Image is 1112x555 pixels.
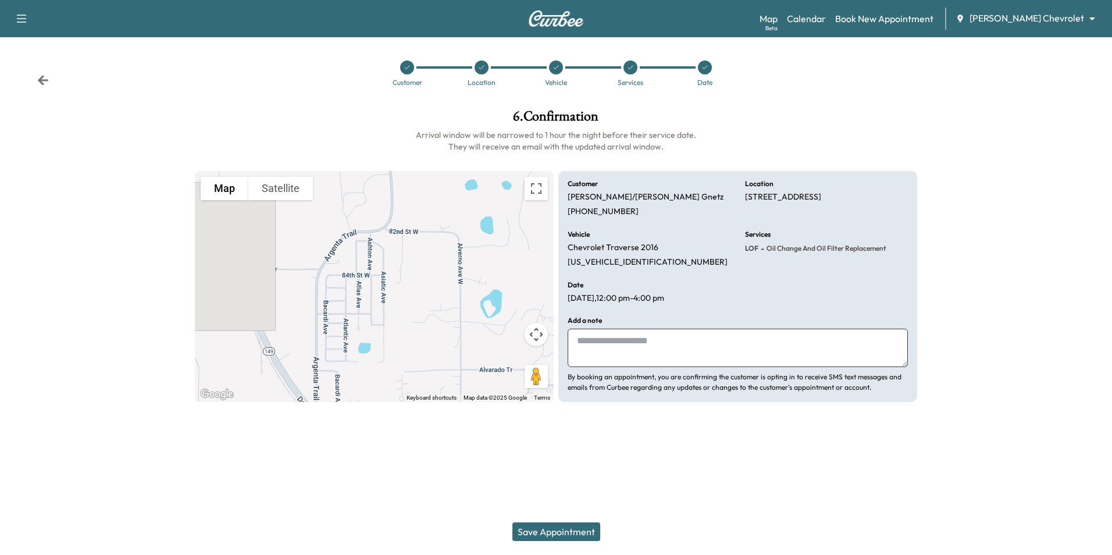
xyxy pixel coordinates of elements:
[764,244,886,253] span: Oil Change and Oil Filter Replacement
[37,74,49,86] div: Back
[970,12,1084,25] span: [PERSON_NAME] Chevrolet
[468,79,496,86] div: Location
[787,12,826,26] a: Calendar
[201,177,248,200] button: Show street map
[525,177,548,200] button: Toggle fullscreen view
[618,79,643,86] div: Services
[568,293,664,304] p: [DATE] , 12:00 pm - 4:00 pm
[525,365,548,388] button: Drag Pegman onto the map to open Street View
[568,207,639,217] p: [PHONE_NUMBER]
[568,180,598,187] h6: Customer
[568,282,583,289] h6: Date
[745,192,821,202] p: [STREET_ADDRESS]
[198,387,236,402] a: Open this area in Google Maps (opens a new window)
[512,522,600,541] button: Save Appointment
[568,372,908,393] p: By booking an appointment, you are confirming the customer is opting in to receive SMS text messa...
[393,79,422,86] div: Customer
[765,24,778,33] div: Beta
[758,243,764,254] span: -
[464,394,527,401] span: Map data ©2025 Google
[745,231,771,238] h6: Services
[407,394,457,402] button: Keyboard shortcuts
[568,257,728,268] p: [US_VEHICLE_IDENTIFICATION_NUMBER]
[568,192,723,202] p: [PERSON_NAME]/[PERSON_NAME] Gnetz
[745,180,774,187] h6: Location
[248,177,313,200] button: Show satellite imagery
[525,323,548,346] button: Map camera controls
[568,243,658,253] p: Chevrolet Traverse 2016
[568,231,590,238] h6: Vehicle
[198,387,236,402] img: Google
[545,79,567,86] div: Vehicle
[745,244,758,253] span: LOF
[195,129,918,152] h6: Arrival window will be narrowed to 1 hour the night before their service date. They will receive ...
[195,109,918,129] h1: 6 . Confirmation
[835,12,933,26] a: Book New Appointment
[528,10,584,27] img: Curbee Logo
[534,394,550,401] a: Terms (opens in new tab)
[697,79,712,86] div: Date
[568,317,602,324] h6: Add a note
[760,12,778,26] a: MapBeta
